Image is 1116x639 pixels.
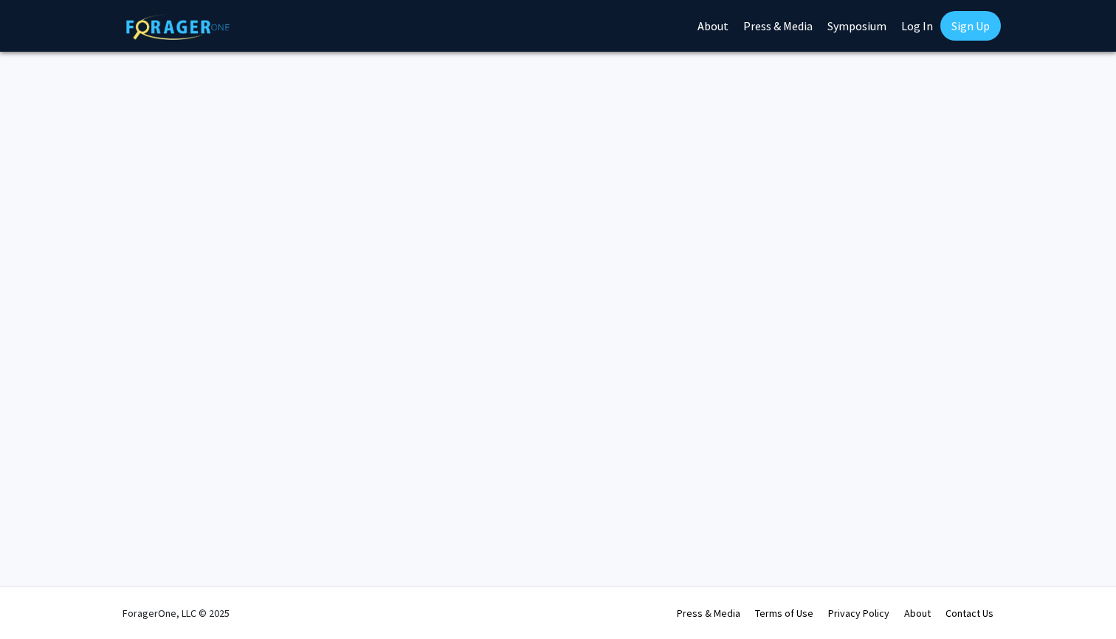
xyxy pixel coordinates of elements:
a: Sign Up [940,11,1001,41]
a: About [904,606,931,620]
a: Contact Us [945,606,993,620]
a: Press & Media [677,606,740,620]
div: ForagerOne, LLC © 2025 [123,587,230,639]
a: Privacy Policy [828,606,889,620]
img: ForagerOne Logo [126,14,230,40]
a: Terms of Use [755,606,813,620]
